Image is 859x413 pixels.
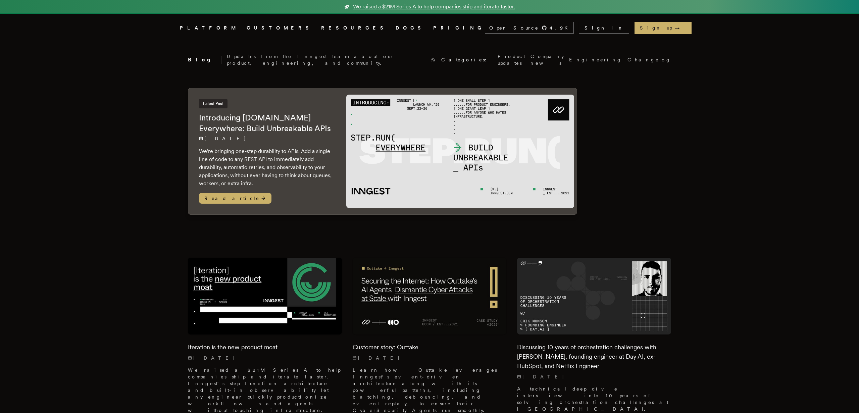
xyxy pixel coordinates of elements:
span: 4.9 K [550,24,572,31]
button: RESOURCES [321,24,388,32]
p: [DATE] [188,355,342,361]
p: [DATE] [517,373,671,380]
span: Categories: [441,56,492,63]
span: We raised a $21M Series A to help companies ship and iterate faster. [353,3,515,11]
span: Read article [199,193,271,204]
img: Featured image for Introducing Step.Run Everywhere: Build Unbreakable APIs blog post [346,95,574,208]
p: [DATE] [199,135,333,142]
h2: Introducing [DOMAIN_NAME] Everywhere: Build Unbreakable APIs [199,112,333,134]
h2: Customer story: Outtake [353,343,507,352]
a: Sign In [579,22,629,34]
h2: Blog [188,56,221,64]
span: → [675,24,686,31]
p: Updates from the Inngest team about our product, engineering, and community. [227,53,425,66]
span: Open Source [489,24,539,31]
a: DOCS [396,24,425,32]
a: PRICING [433,24,485,32]
a: Changelog [627,56,671,63]
nav: Global [161,14,698,42]
a: CUSTOMERS [247,24,313,32]
a: Company news [530,53,564,66]
a: Latest PostIntroducing [DOMAIN_NAME] Everywhere: Build Unbreakable APIs[DATE] We're bringing one-... [188,88,577,215]
a: Engineering [569,56,622,63]
a: Sign up [635,22,692,34]
p: [DATE] [353,355,507,361]
h2: Iteration is the new product moat [188,343,342,352]
p: We're bringing one-step durability to APIs. Add a single line of code to any REST API to immediat... [199,147,333,188]
img: Featured image for Customer story: Outtake blog post [353,258,507,334]
span: Latest Post [199,99,228,108]
a: Product updates [498,53,525,66]
img: Featured image for Iteration is the new product moat blog post [188,258,342,334]
img: Featured image for Discussing 10 years of orchestration challenges with Erik Munson, founding eng... [517,258,671,334]
h2: Discussing 10 years of orchestration challenges with [PERSON_NAME], founding engineer at Day AI, ... [517,343,671,371]
button: PLATFORM [180,24,239,32]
